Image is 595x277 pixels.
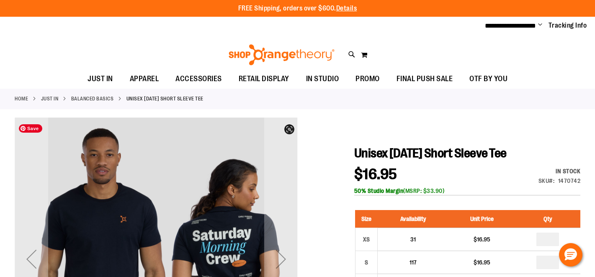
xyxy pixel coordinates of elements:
b: 50% Studio Margin [354,187,404,194]
strong: SKU [538,177,555,184]
span: IN STUDIO [306,69,339,88]
a: PROMO [347,69,388,89]
div: $16.95 [453,258,511,267]
a: OTF BY YOU [461,69,516,89]
th: Qty [515,210,580,228]
button: Account menu [538,21,542,30]
a: Balanced Basics [71,95,114,103]
span: APPAREL [130,69,159,88]
span: JUST IN [88,69,113,88]
span: 31 [410,236,416,243]
div: (MSRP: $33.90) [354,187,580,195]
a: Home [15,95,28,103]
img: Shop Orangetheory [227,44,336,65]
a: APPAREL [121,69,167,89]
span: ACCESSORIES [175,69,222,88]
a: Details [336,5,357,12]
span: FINAL PUSH SALE [397,69,453,88]
a: JUST IN [79,69,121,88]
div: XS [360,233,373,246]
th: Availability [377,210,448,228]
div: $16.95 [453,235,511,244]
span: Save [19,124,42,133]
a: IN STUDIO [298,69,348,89]
span: RETAIL DISPLAY [239,69,289,88]
button: Hello, have a question? Let’s chat. [559,243,582,267]
a: Tracking Info [549,21,587,30]
a: RETAIL DISPLAY [230,69,298,89]
span: 117 [410,259,417,266]
a: ACCESSORIES [167,69,230,89]
strong: Unisex [DATE] Short Sleeve Tee [126,95,203,103]
div: S [360,256,373,269]
span: PROMO [355,69,380,88]
span: Unisex [DATE] Short Sleeve Tee [354,146,507,160]
a: FINAL PUSH SALE [388,69,461,89]
div: In stock [538,167,581,175]
span: $16.95 [354,166,397,183]
a: JUST IN [41,95,59,103]
div: 1470742 [558,177,581,185]
th: Unit Price [448,210,515,228]
p: FREE Shipping, orders over $600. [238,4,357,13]
span: OTF BY YOU [469,69,507,88]
div: Availability [538,167,581,175]
th: Size [355,210,377,228]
